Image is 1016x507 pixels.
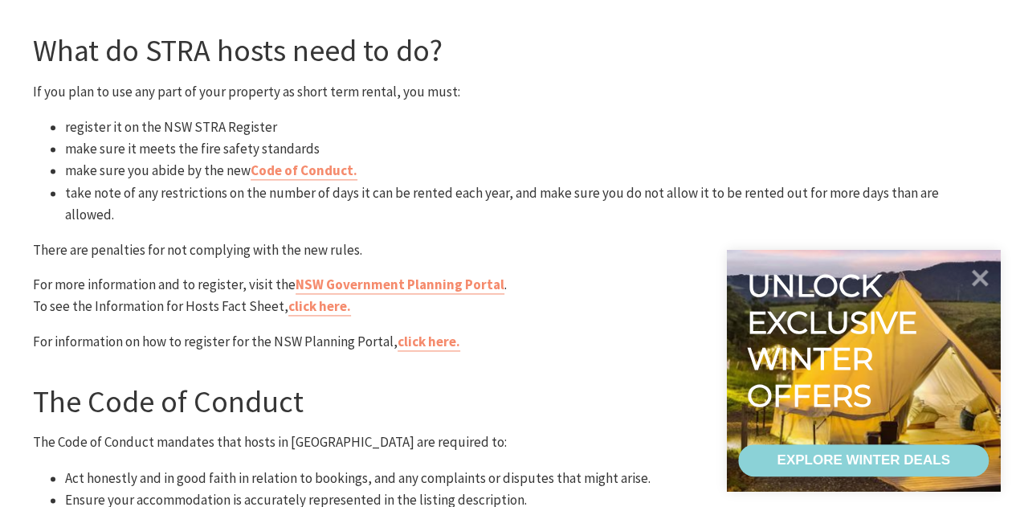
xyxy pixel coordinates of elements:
[398,333,460,351] a: click here.
[777,444,949,476] div: EXPLORE WINTER DEALS
[33,239,984,261] p: There are penalties for not complying with the new rules.
[33,32,984,69] h3: What do STRA hosts need to do?
[738,444,989,476] a: EXPLORE WINTER DEALS
[33,431,984,453] p: The Code of Conduct mandates that hosts in [GEOGRAPHIC_DATA] are required to:
[65,160,984,182] li: make sure you abide by the new
[33,383,984,420] h3: The Code of Conduct
[33,331,984,353] p: For information on how to register for the NSW Planning Portal,
[65,468,984,489] li: Act honestly and in good faith in relation to bookings, and any complaints or disputes that might...
[65,117,984,138] li: register it on the NSW STRA Register
[33,296,984,317] p: To see the Information for Hosts Fact Sheet,
[747,268,924,414] div: Unlock exclusive winter offers
[65,138,984,160] li: make sure it meets the fire safety standards
[33,81,984,103] p: If you plan to use any part of your property as short term rental, you must:
[251,162,357,180] a: Code of Conduct.
[296,276,504,294] a: NSW Government Planning Portal
[288,297,351,316] a: click here.
[65,182,984,226] li: take note of any restrictions on the number of days it can be rented each year, and make sure you...
[33,274,984,296] p: For more information and to register, visit the .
